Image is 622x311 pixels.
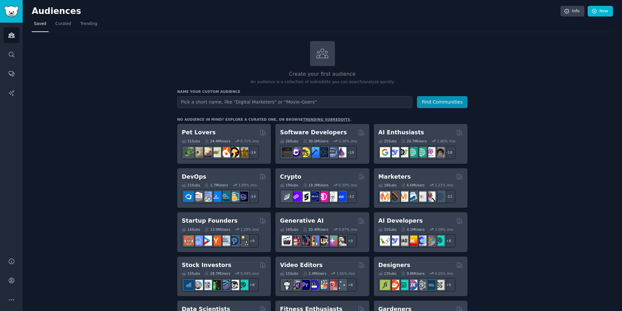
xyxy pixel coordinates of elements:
img: leopardgeckos [202,147,212,157]
div: + 9 [343,234,357,248]
div: 13.9M Users [204,227,230,232]
div: + 8 [343,278,357,292]
img: MarketingResearch [425,192,435,202]
h2: Create your first audience [177,70,467,78]
h2: Marketers [378,173,411,181]
img: platformengineering [220,192,230,202]
img: swingtrading [229,280,239,290]
img: ballpython [193,147,203,157]
img: AWS_Certified_Experts [193,192,203,202]
img: AItoolsCatalog [398,147,408,157]
a: Info [560,6,584,17]
a: New [588,6,613,17]
div: 31 Sub s [182,139,200,143]
div: 1.29 % /mo [240,227,259,232]
img: googleads [416,192,426,202]
img: AIDevelopersSociety [434,236,444,246]
img: defi_ [336,192,346,202]
img: logodesign [389,280,399,290]
div: 15 Sub s [182,271,200,276]
div: 18 Sub s [378,183,397,187]
div: 1.21 % /mo [435,183,453,187]
div: 4.1M Users [401,227,425,232]
p: An audience is a collection of subreddits you can search/analyze quickly [177,79,467,85]
img: PlatformEngineers [238,192,248,202]
img: dogbreed [238,147,248,157]
a: Saved [32,19,49,32]
div: 2.4M Users [303,271,327,276]
div: 9.8M Users [401,271,425,276]
div: + 8 [442,234,455,248]
div: 0.71 % /mo [240,139,259,143]
img: learndesign [425,280,435,290]
div: 0.44 % /mo [240,271,259,276]
img: azuredevops [184,192,194,202]
h2: Software Developers [280,128,347,137]
a: trending subreddits [303,117,350,121]
img: bigseo [389,192,399,202]
img: growmybusiness [238,236,248,246]
img: Rag [398,236,408,246]
h2: Generative AI [280,217,324,225]
div: 19 Sub s [280,183,298,187]
div: + 19 [343,146,357,159]
h3: Name your custom audience [177,89,467,94]
img: Entrepreneurship [229,236,239,246]
img: FluxAI [318,236,328,246]
img: startup [202,236,212,246]
div: 1.65 % /mo [337,271,355,276]
img: DeepSeek [389,236,399,246]
button: Find Communities [417,96,467,108]
img: Forex [202,280,212,290]
img: finalcutpro [318,280,328,290]
div: + 6 [442,278,455,292]
img: gopro [282,280,292,290]
img: UI_Design [398,280,408,290]
img: deepdream [300,236,310,246]
h2: Designers [378,261,410,269]
img: herpetology [184,147,194,157]
img: aivideo [282,236,292,246]
img: sdforall [309,236,319,246]
img: DevOpsLinks [211,192,221,202]
div: + 12 [343,190,357,203]
input: Pick a short name, like "Digital Marketers" or "Movie-Goers" [177,96,412,108]
div: 19.2M Users [303,183,328,187]
h2: Pet Lovers [182,128,216,137]
img: DeepSeek [389,147,399,157]
img: OpenSourceAI [416,236,426,246]
div: 30.0M Users [303,139,328,143]
img: csharp [291,147,301,157]
div: 0.25 % /mo [435,271,453,276]
div: 1.7M Users [204,183,228,187]
img: SaaS [193,236,203,246]
img: chatgpt_promptDesign [407,147,417,157]
img: OnlineMarketing [434,192,444,202]
img: ValueInvesting [193,280,203,290]
h2: Startup Founders [182,217,237,225]
img: llmops [425,236,435,246]
div: 26 Sub s [280,139,298,143]
h2: AI Developers [378,217,423,225]
img: VideoEditors [309,280,319,290]
img: editors [291,280,301,290]
img: ycombinator [211,236,221,246]
img: dividends [184,280,194,290]
img: UX_Design [434,280,444,290]
img: defiblockchain [318,192,328,202]
img: ethstaker [300,192,310,202]
img: postproduction [336,280,346,290]
img: elixir [336,147,346,157]
div: 28.7M Users [204,271,230,276]
img: ArtificalIntelligence [434,147,444,157]
img: AskComputerScience [327,147,337,157]
div: + 18 [442,146,455,159]
span: Trending [80,21,97,27]
div: 0.30 % /mo [339,183,357,187]
img: StocksAndTrading [220,280,230,290]
img: CryptoNews [327,192,337,202]
div: + 14 [245,190,259,203]
img: web3 [309,192,319,202]
div: 2.58 % /mo [435,227,453,232]
img: iOSProgramming [309,147,319,157]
